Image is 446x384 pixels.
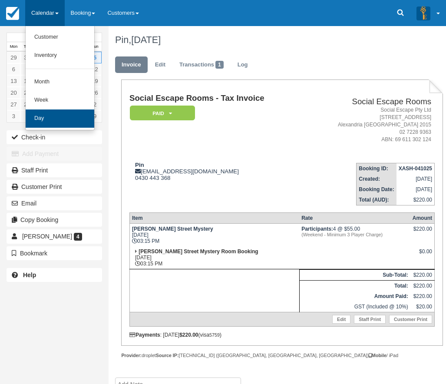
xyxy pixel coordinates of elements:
[88,99,102,110] a: 2
[410,280,435,291] td: $220.00
[129,94,304,103] h1: Social Escape Rooms - Tax Invoice
[115,56,148,73] a: Invoice
[416,6,430,20] img: A3
[396,195,435,205] td: $220.00
[115,35,436,45] h1: Pin,
[7,196,102,210] button: Email
[231,56,254,73] a: Log
[7,52,20,63] a: 29
[301,232,408,237] em: (Weekend - Minimum 3 Player Charge)
[7,180,102,194] a: Customer Print
[129,223,299,246] td: [DATE] 03:15 PM
[88,75,102,87] a: 19
[7,63,20,75] a: 6
[399,166,432,172] strong: XASH-041025
[389,315,432,324] a: Customer Print
[299,280,410,291] th: Total:
[20,75,34,87] a: 14
[156,353,179,358] strong: Source IP:
[369,353,387,358] strong: Mobile
[129,332,160,338] strong: Payments
[7,163,102,177] a: Staff Print
[308,97,431,106] h2: Social Escape Rooms
[26,91,94,109] a: Week
[7,246,102,260] button: Bookmark
[26,73,94,91] a: Month
[299,212,410,223] th: Rate
[20,87,34,99] a: 21
[23,271,36,278] b: Help
[88,42,102,52] th: Sun
[299,301,410,312] td: GST (Included @ 10%)
[129,332,435,338] div: : [DATE] (visa )
[88,52,102,63] a: 5
[139,248,258,255] strong: [PERSON_NAME] Street Mystery Room Booking
[410,212,435,223] th: Amount
[25,26,95,130] ul: Calendar
[179,332,198,338] strong: $220.00
[20,99,34,110] a: 28
[357,195,396,205] th: Total (AUD):
[130,106,195,121] em: Paid
[132,226,213,232] strong: [PERSON_NAME] Street Mystery
[410,269,435,280] td: $220.00
[88,63,102,75] a: 12
[215,61,224,69] span: 1
[149,56,172,73] a: Edit
[129,162,304,181] div: [EMAIL_ADDRESS][DOMAIN_NAME] 0430 443 368
[121,352,443,359] div: droplet [TECHNICAL_ID] ([GEOGRAPHIC_DATA], [GEOGRAPHIC_DATA], [GEOGRAPHIC_DATA]) / iPad
[7,213,102,227] button: Copy Booking
[20,42,34,52] th: Tue
[121,353,142,358] strong: Provider:
[7,229,102,243] a: [PERSON_NAME] 4
[396,174,435,184] td: [DATE]
[26,46,94,65] a: Inventory
[299,269,410,280] th: Sub-Total:
[7,87,20,99] a: 20
[6,7,19,20] img: checkfront-main-nav-mini-logo.png
[357,174,396,184] th: Created:
[354,315,386,324] a: Staff Print
[7,268,102,282] a: Help
[22,233,72,240] span: [PERSON_NAME]
[357,184,396,195] th: Booking Date:
[7,147,102,161] button: Add Payment
[332,315,350,324] a: Edit
[135,162,144,168] strong: Pin
[7,99,20,110] a: 27
[410,301,435,312] td: $20.00
[131,34,161,45] span: [DATE]
[88,87,102,99] a: 26
[74,233,82,241] span: 4
[26,109,94,128] a: Day
[308,106,431,144] address: Social Escape Pty Ltd [STREET_ADDRESS] Alexandria [GEOGRAPHIC_DATA] 2015 02 7228 9363 ABN: 69 611...
[7,42,20,52] th: Mon
[173,56,230,73] a: Transactions1
[357,163,396,174] th: Booking ID:
[20,63,34,75] a: 7
[129,212,299,223] th: Item
[26,28,94,46] a: Customer
[209,332,220,338] small: 5759
[129,105,192,121] a: Paid
[410,291,435,301] td: $220.00
[7,110,20,122] a: 3
[129,246,299,269] td: [DATE] 03:15 PM
[299,291,410,301] th: Amount Paid:
[88,110,102,122] a: 9
[301,226,333,232] strong: Participants
[299,223,410,246] td: 4 @ $55.00
[7,130,102,144] button: Check-in
[396,184,435,195] td: [DATE]
[413,226,432,239] div: $220.00
[7,75,20,87] a: 13
[413,248,432,262] div: $0.00
[20,52,34,63] a: 30
[20,110,34,122] a: 4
